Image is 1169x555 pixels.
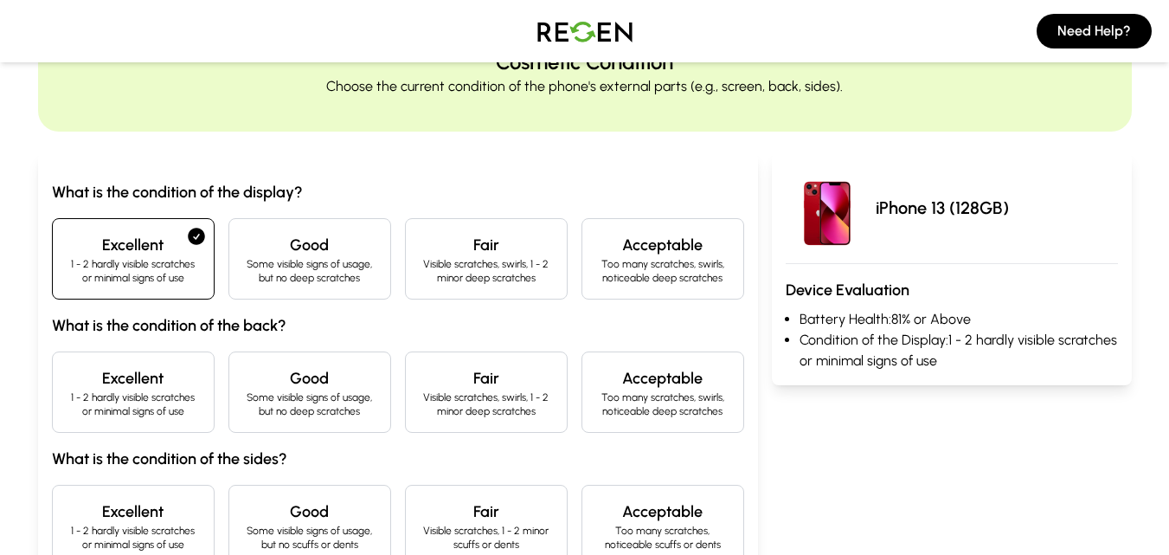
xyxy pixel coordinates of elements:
[243,233,376,257] h4: Good
[596,500,729,524] h4: Acceptable
[524,7,646,55] img: Logo
[243,257,376,285] p: Some visible signs of usage, but no deep scratches
[786,278,1118,302] h3: Device Evaluation
[326,76,843,97] p: Choose the current condition of the phone's external parts (e.g., screen, back, sides).
[496,48,673,76] h2: Cosmetic Condition
[596,257,729,285] p: Too many scratches, swirls, noticeable deep scratches
[596,366,729,390] h4: Acceptable
[800,309,1118,330] li: Battery Health: 81% or Above
[67,366,200,390] h4: Excellent
[67,500,200,524] h4: Excellent
[800,330,1118,371] li: Condition of the Display: 1 - 2 hardly visible scratches or minimal signs of use
[596,233,729,257] h4: Acceptable
[67,524,200,552] p: 1 - 2 hardly visible scratches or minimal signs of use
[420,366,553,390] h4: Fair
[420,500,553,524] h4: Fair
[243,390,376,418] p: Some visible signs of usage, but no deep scratches
[243,500,376,524] h4: Good
[596,524,729,552] p: Too many scratches, noticeable scuffs or dents
[52,447,744,471] h3: What is the condition of the sides?
[420,233,553,257] h4: Fair
[596,390,729,418] p: Too many scratches, swirls, noticeable deep scratches
[52,313,744,338] h3: What is the condition of the back?
[67,233,200,257] h4: Excellent
[1037,14,1152,48] button: Need Help?
[243,366,376,390] h4: Good
[243,524,376,552] p: Some visible signs of usage, but no scuffs or dents
[420,524,553,552] p: Visible scratches, 1 - 2 minor scuffs or dents
[420,390,553,418] p: Visible scratches, swirls, 1 - 2 minor deep scratches
[876,196,1009,220] p: iPhone 13 (128GB)
[786,166,869,249] img: iPhone 13
[52,180,744,204] h3: What is the condition of the display?
[420,257,553,285] p: Visible scratches, swirls, 1 - 2 minor deep scratches
[67,257,200,285] p: 1 - 2 hardly visible scratches or minimal signs of use
[67,390,200,418] p: 1 - 2 hardly visible scratches or minimal signs of use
